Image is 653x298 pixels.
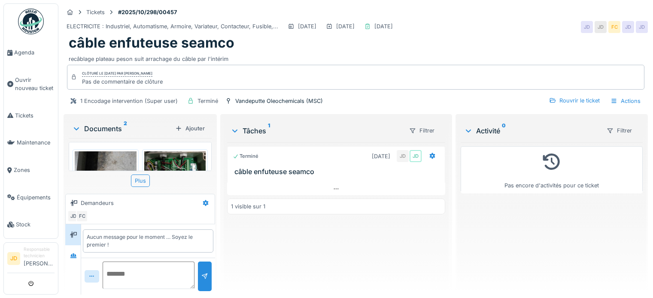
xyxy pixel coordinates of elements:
[608,21,620,33] div: FC
[581,21,593,33] div: JD
[81,199,114,207] div: Demandeurs
[86,8,105,16] div: Tickets
[80,97,178,105] div: 1 Encodage intervention (Super user)
[4,39,58,66] a: Agenda
[336,22,355,30] div: [DATE]
[82,71,152,77] div: Clôturé le [DATE] par [PERSON_NAME]
[115,8,180,16] strong: #2025/10/298/00457
[67,210,79,222] div: JD
[4,102,58,129] a: Tickets
[144,151,206,198] img: t5ohy6i21uua8k1hyokkw42uuom9
[87,233,210,249] div: Aucun message pour le moment … Soyez le premier !
[234,168,441,176] h3: câble enfuteuse seamco
[397,150,409,162] div: JD
[603,124,636,137] div: Filtrer
[622,21,634,33] div: JD
[69,35,234,51] h1: câble enfuteuse seamco
[16,220,55,229] span: Stock
[464,126,599,136] div: Activité
[546,95,603,106] div: Rouvrir le ticket
[75,151,137,233] img: u8972fqw31sn05q3d9sk3ioueull
[15,111,55,120] span: Tickets
[231,202,265,211] div: 1 visible sur 1
[17,138,55,147] span: Maintenance
[298,22,316,30] div: [DATE]
[410,150,422,162] div: JD
[67,22,278,30] div: ELECTRICITE : Industriel, Automatisme, Armoire, Variateur, Contacteur, Fusible,...
[374,22,393,30] div: [DATE]
[7,246,55,273] a: JD Responsable technicien[PERSON_NAME]
[131,175,150,187] div: Plus
[235,97,323,105] div: Vandeputte Oleochemicals (MSC)
[4,66,58,102] a: Ouvrir nouveau ticket
[233,153,258,160] div: Terminé
[124,123,127,134] sup: 2
[502,126,506,136] sup: 0
[372,152,390,160] div: [DATE]
[268,126,270,136] sup: 1
[76,210,88,222] div: FC
[405,124,438,137] div: Filtrer
[172,123,208,134] div: Ajouter
[4,211,58,238] a: Stock
[14,48,55,57] span: Agenda
[231,126,402,136] div: Tâches
[466,150,637,190] div: Pas encore d'activités pour ce ticket
[4,157,58,184] a: Zones
[4,129,58,157] a: Maintenance
[82,78,163,86] div: Pas de commentaire de clôture
[7,252,20,265] li: JD
[595,21,607,33] div: JD
[24,246,55,271] li: [PERSON_NAME]
[607,95,644,107] div: Actions
[17,193,55,202] span: Équipements
[14,166,55,174] span: Zones
[636,21,648,33] div: JD
[72,123,172,134] div: Documents
[15,76,55,92] span: Ouvrir nouveau ticket
[69,51,643,63] div: recâblage plateau peson suit arrachage du câble par l'intérim
[18,9,44,34] img: Badge_color-CXgf-gQk.svg
[24,246,55,259] div: Responsable technicien
[197,97,218,105] div: Terminé
[4,184,58,211] a: Équipements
